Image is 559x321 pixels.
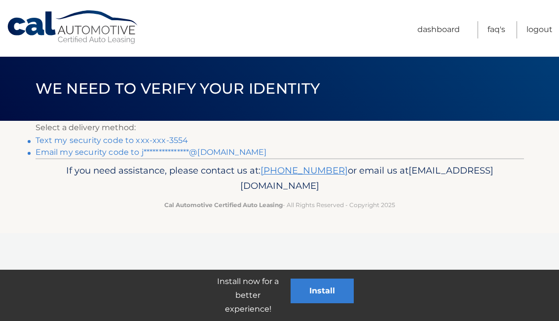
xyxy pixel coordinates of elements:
p: Install now for a better experience! [206,275,291,316]
a: Logout [526,21,553,38]
strong: Cal Automotive Certified Auto Leasing [164,201,283,209]
p: Select a delivery method: [36,121,524,135]
button: Install [291,279,354,303]
a: [PHONE_NUMBER] [261,165,348,176]
span: We need to verify your identity [36,79,320,98]
p: - All Rights Reserved - Copyright 2025 [42,200,518,210]
a: FAQ's [487,21,505,38]
a: Text my security code to xxx-xxx-3554 [36,136,188,145]
a: Cal Automotive [6,10,140,45]
p: If you need assistance, please contact us at: or email us at [42,163,518,194]
a: Dashboard [417,21,460,38]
